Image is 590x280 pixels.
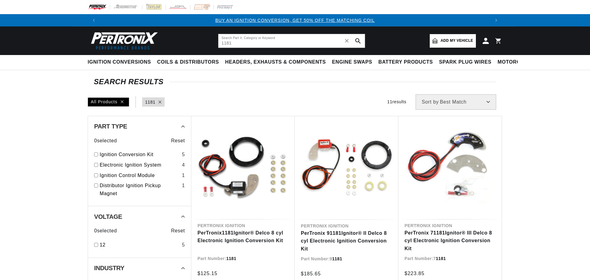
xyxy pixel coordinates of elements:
[88,55,154,69] summary: Ignition Conversions
[100,17,490,24] div: Announcement
[100,17,490,24] div: 1 of 3
[436,55,494,69] summary: Spark Plug Wires
[182,151,185,159] div: 5
[100,161,179,169] a: Electronic Ignition System
[441,38,473,44] span: Add my vehicle
[387,99,406,104] span: 11 results
[100,172,179,179] a: Ignition Control Module
[422,100,439,105] span: Sort by
[222,55,329,69] summary: Headers, Exhausts & Components
[171,227,185,235] span: Reset
[171,137,185,145] span: Reset
[94,79,496,85] div: SEARCH RESULTS
[100,182,179,197] a: Distributor Ignition Pickup Magnet
[439,59,491,65] span: Spark Plug Wires
[182,182,185,190] div: 1
[72,14,518,26] slideshow-component: Translation missing: en.sections.announcements.announcement_bar
[88,14,100,26] button: Translation missing: en.sections.announcements.previous_announcement
[498,59,534,65] span: Motorcycle
[301,229,392,253] a: PerTronix 91181Ignitor® II Delco 8 cyl Electronic Ignition Conversion Kit
[416,94,496,110] select: Sort by
[378,59,433,65] span: Battery Products
[490,14,502,26] button: Translation missing: en.sections.announcements.next_announcement
[94,265,124,271] span: Industry
[154,55,222,69] summary: Coils & Distributors
[225,59,326,65] span: Headers, Exhausts & Components
[100,241,179,249] a: 12
[329,55,375,69] summary: Engine Swaps
[215,18,375,23] a: BUY AN IGNITION CONVERSION, GET 50% OFF THE MATCHING COIL
[94,214,122,220] span: Voltage
[332,59,372,65] span: Engine Swaps
[405,229,496,253] a: PerTronix 71181Ignitor® III Delco 8 cyl Electronic Ignition Conversion Kit
[94,227,117,235] span: 0 selected
[100,151,179,159] a: Ignition Conversion Kit
[197,229,289,245] a: PerTronix1181Ignitor® Delco 8 cyl Electronic Ignition Conversion Kit
[218,34,365,48] input: Search Part #, Category or Keyword
[145,99,156,105] a: 1181
[88,97,129,107] div: All Products
[430,34,476,48] a: Add my vehicle
[157,59,219,65] span: Coils & Distributors
[375,55,436,69] summary: Battery Products
[94,123,127,129] span: Part Type
[182,172,185,179] div: 1
[495,55,537,69] summary: Motorcycle
[351,34,365,48] button: search button
[182,161,185,169] div: 4
[88,30,158,51] img: Pertronix
[182,241,185,249] div: 5
[94,137,117,145] span: 0 selected
[88,59,151,65] span: Ignition Conversions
